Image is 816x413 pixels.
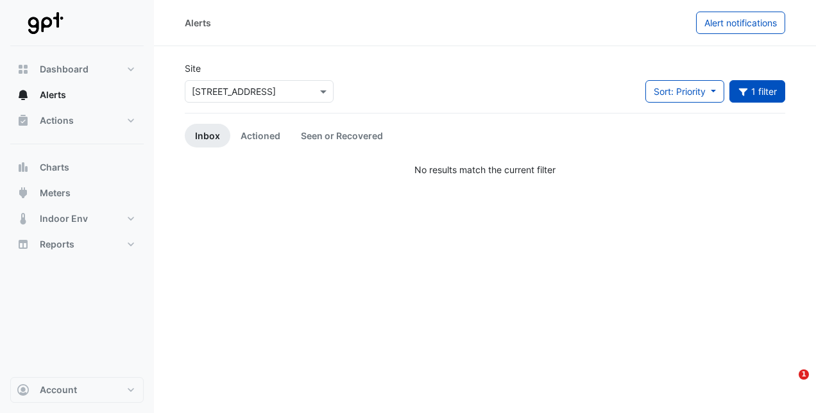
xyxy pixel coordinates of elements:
app-icon: Indoor Env [17,212,30,225]
span: Sort: Priority [654,86,706,97]
button: 1 filter [729,80,786,103]
button: Dashboard [10,56,144,82]
button: Meters [10,180,144,206]
app-icon: Actions [17,114,30,127]
app-icon: Reports [17,238,30,251]
button: Reports [10,232,144,257]
button: Charts [10,155,144,180]
span: Alert notifications [704,17,777,28]
a: Inbox [185,124,230,147]
span: Charts [40,161,69,174]
button: Alert notifications [696,12,785,34]
span: Reports [40,238,74,251]
button: Account [10,377,144,403]
app-icon: Charts [17,161,30,174]
app-icon: Alerts [17,88,30,101]
span: Actions [40,114,74,127]
button: Alerts [10,82,144,108]
app-icon: Meters [17,187,30,199]
span: Alerts [40,88,66,101]
app-icon: Dashboard [17,63,30,76]
img: Company Logo [15,10,73,36]
button: Indoor Env [10,206,144,232]
span: 1 [799,369,809,380]
button: Sort: Priority [645,80,724,103]
iframe: Intercom live chat [772,369,803,400]
span: Account [40,383,77,396]
a: Actioned [230,124,291,147]
button: Actions [10,108,144,133]
span: Indoor Env [40,212,88,225]
div: No results match the current filter [185,163,785,176]
label: Site [185,62,201,75]
div: Alerts [185,16,211,29]
a: Seen or Recovered [291,124,393,147]
span: Dashboard [40,63,89,76]
span: Meters [40,187,71,199]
